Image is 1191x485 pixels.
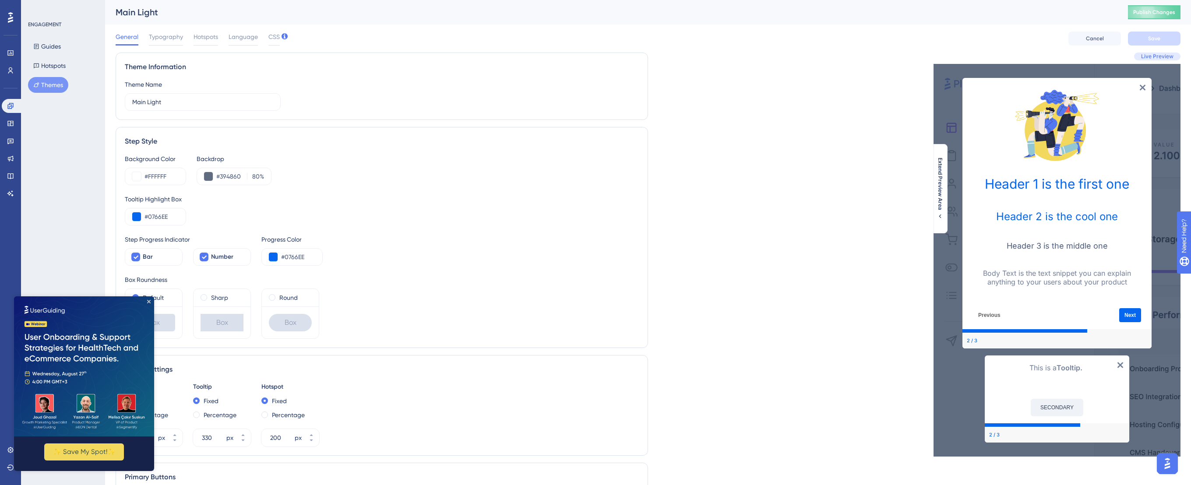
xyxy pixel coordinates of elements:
[226,432,233,443] div: px
[261,382,319,392] div: Hotspot
[125,62,639,72] div: Theme Information
[1148,35,1160,42] span: Save
[279,292,298,303] label: Round
[211,252,233,262] span: Number
[201,314,243,331] div: Box
[937,158,944,210] span: Extend Preview Area
[167,438,183,446] button: px
[1141,53,1173,60] span: Live Preview
[967,337,977,344] div: Step 2 of 3
[197,154,271,164] div: Backdrop
[167,429,183,438] button: px
[125,154,186,164] div: Background Color
[133,4,137,7] div: Close Preview
[1133,9,1175,16] span: Publish Changes
[1117,362,1123,367] div: Close Preview
[976,241,1138,250] h3: Header 3 is the middle one
[269,314,312,331] div: Box
[1031,399,1083,416] button: SECONDARY
[962,333,1152,348] div: Footer
[132,97,273,107] input: Theme Name
[1119,308,1141,322] button: Next
[272,396,287,406] label: Fixed
[989,431,1000,438] div: Step 2 of 3
[1128,5,1180,19] button: Publish Changes
[1086,35,1104,42] span: Cancel
[28,21,61,28] div: ENGAGEMENT
[303,429,319,438] button: px
[1140,84,1145,90] div: Close Preview
[143,252,153,262] span: Bar
[194,32,218,42] span: Hotspots
[235,438,251,446] button: px
[1068,32,1121,46] button: Cancel
[272,410,305,420] label: Percentage
[149,32,183,42] span: Typography
[976,210,1138,223] h2: Header 2 is the cool one
[158,432,165,443] div: px
[247,171,264,182] label: %
[976,269,1138,286] p: Body Text is the text snippet you can explain anything to your users about your product
[125,136,639,147] div: Step Style
[976,176,1138,192] h1: Header 1 is the first one
[143,292,164,303] label: Default
[261,234,323,245] div: Progress Color
[268,32,280,42] span: CSS
[250,171,260,182] input: %
[21,2,55,13] span: Need Help?
[116,32,138,42] span: General
[235,429,251,438] button: px
[125,364,639,375] div: Width Settings
[28,39,66,54] button: Guides
[985,427,1129,443] div: Footer
[30,147,110,164] button: ✨ Save My Spot!✨
[1057,363,1082,372] b: Tooltip.
[1154,450,1180,477] iframe: UserGuiding AI Assistant Launcher
[204,410,236,420] label: Percentage
[1013,81,1101,169] img: Modal Media
[211,292,228,303] label: Sharp
[303,438,319,446] button: px
[229,32,258,42] span: Language
[933,158,947,220] button: Extend Preview Area
[202,432,225,443] input: px
[28,77,68,93] button: Themes
[125,79,162,90] div: Theme Name
[125,274,639,285] div: Box Roundness
[116,6,1106,18] div: Main Light
[295,432,302,443] div: px
[999,362,1115,374] p: This is a
[125,234,251,245] div: Step Progress Indicator
[28,58,71,74] button: Hotspots
[973,308,1006,322] button: Previous
[125,194,639,204] div: Tooltip Highlight Box
[193,382,251,392] div: Tooltip
[270,432,293,443] input: px
[125,472,639,482] div: Primary Buttons
[1128,32,1180,46] button: Save
[204,396,218,406] label: Fixed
